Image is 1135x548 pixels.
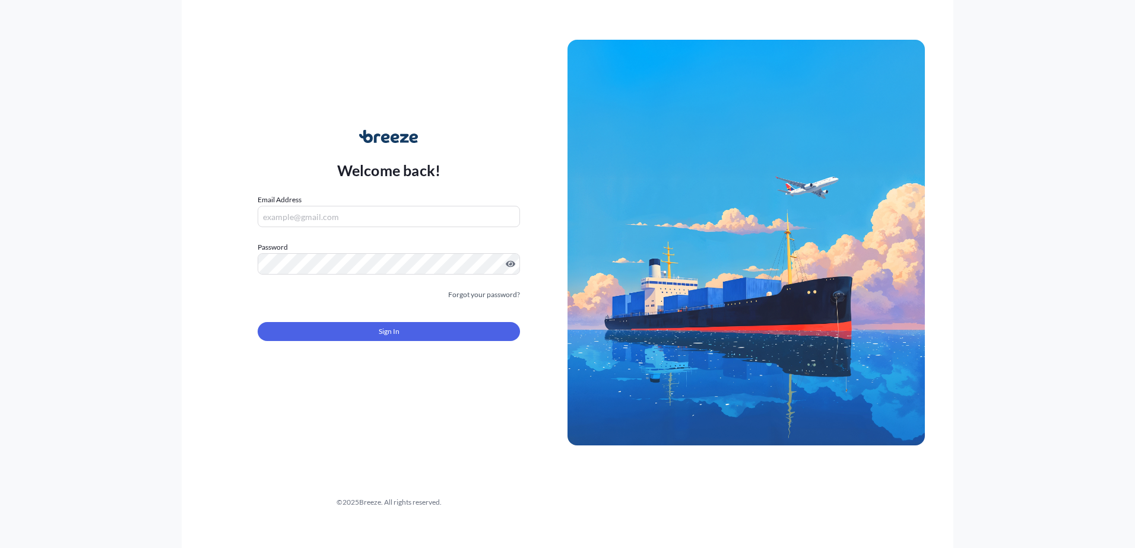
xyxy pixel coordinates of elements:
[379,326,400,337] span: Sign In
[210,496,567,508] div: © 2025 Breeze. All rights reserved.
[567,40,925,445] img: Ship illustration
[258,322,520,341] button: Sign In
[506,259,515,269] button: Show password
[337,161,441,180] p: Welcome back!
[258,241,520,253] label: Password
[448,289,520,301] a: Forgot your password?
[258,206,520,227] input: example@gmail.com
[258,194,302,206] label: Email Address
